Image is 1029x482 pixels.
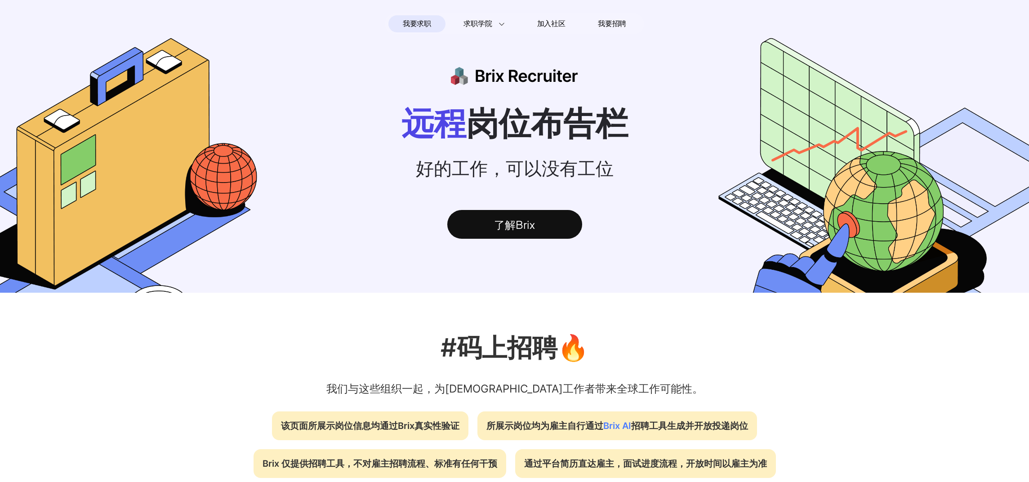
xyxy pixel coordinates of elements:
[603,420,631,431] span: Brix AI
[537,17,566,31] span: 加入社区
[477,411,757,440] div: 所展示岗位均为雇主自行通过 招聘工具生成并开放投递岗位
[401,103,466,143] span: 远程
[515,449,776,478] div: 通过平台简历直达雇主，面试进度流程，开放时间以雇主为准
[403,17,431,31] span: 我要求职
[272,411,468,440] div: 该页面所展示岗位信息均通过Brix真实性验证
[463,18,492,29] span: 求职学院
[254,449,506,478] div: Brix 仅提供招聘工具，不对雇主招聘流程、标准有任何干预
[447,210,582,239] div: 了解Brix
[598,18,626,29] span: 我要招聘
